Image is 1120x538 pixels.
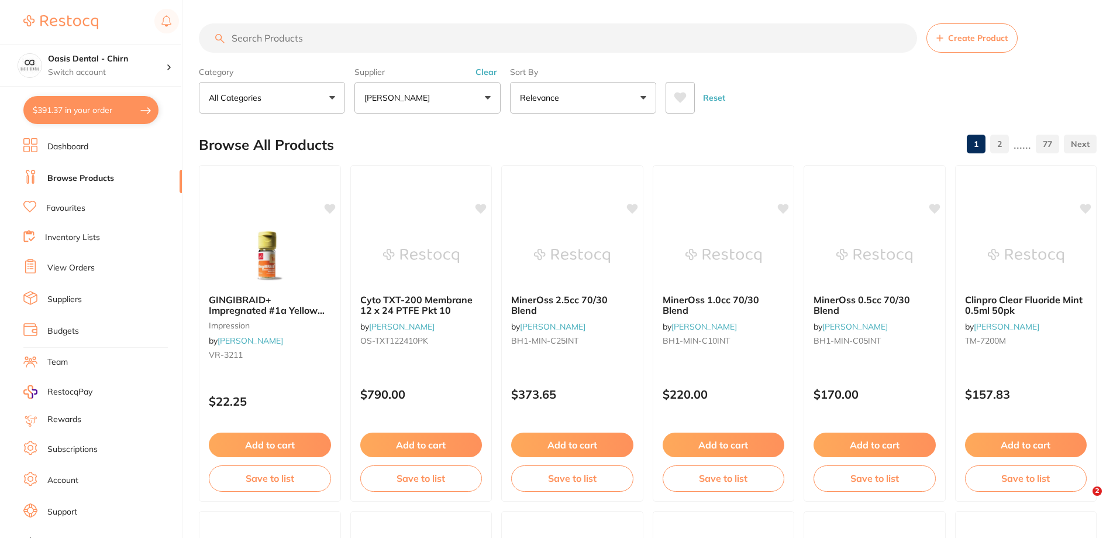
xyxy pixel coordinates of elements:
span: MinerOss 1.0cc 70/30 Blend [663,294,759,316]
span: VR-3211 [209,349,243,360]
a: 77 [1036,132,1059,156]
p: All Categories [209,92,266,104]
span: Create Product [948,33,1008,43]
span: by [360,321,435,332]
span: GINGIBRAID+ Impregnated #1a Yellow with purple 10% Alu/Pot [209,294,325,327]
a: 1 [967,132,985,156]
img: Oasis Dental - Chirn [18,54,42,77]
small: impression [209,321,331,330]
button: Add to cart [814,433,936,457]
a: [PERSON_NAME] [671,321,737,332]
b: GINGIBRAID+ Impregnated #1a Yellow with purple 10% Alu/Pot [209,294,331,316]
a: Team [47,357,68,368]
button: Add to cart [209,433,331,457]
button: All Categories [199,82,345,114]
img: MinerOss 1.0cc 70/30 Blend [685,227,761,285]
b: Cyto TXT-200 Membrane 12 x 24 PTFE Pkt 10 [360,294,483,316]
span: Cyto TXT-200 Membrane 12 x 24 PTFE Pkt 10 [360,294,473,316]
span: 2 [1093,486,1102,496]
span: by [663,321,737,332]
button: Save to list [965,465,1087,491]
a: [PERSON_NAME] [369,321,435,332]
button: Clear [472,67,501,77]
a: [PERSON_NAME] [218,335,283,346]
p: Relevance [520,92,564,104]
span: Clinpro Clear Fluoride Mint 0.5ml 50pk [965,294,1083,316]
button: Save to list [814,465,936,491]
button: Create Product [926,23,1018,53]
button: Add to cart [965,433,1087,457]
span: MinerOss 2.5cc 70/30 Blend [511,294,608,316]
b: MinerOss 0.5cc 70/30 Blend [814,294,936,316]
p: $790.00 [360,388,483,401]
span: by [511,321,585,332]
a: [PERSON_NAME] [520,321,585,332]
label: Category [199,67,345,77]
span: OS-TXT122410PK [360,335,428,346]
a: RestocqPay [23,385,92,399]
a: 2 [990,132,1009,156]
a: Subscriptions [47,444,98,455]
p: Switch account [48,67,166,78]
a: [PERSON_NAME] [822,321,888,332]
a: Account [47,475,78,486]
img: MinerOss 2.5cc 70/30 Blend [534,227,610,285]
label: Sort By [510,67,656,77]
a: Inventory Lists [45,232,100,244]
img: Restocq Logo [23,15,98,29]
a: Suppliers [47,294,82,306]
p: $22.25 [209,395,331,408]
span: by [209,335,283,346]
p: $170.00 [814,388,936,401]
p: ...... [1014,138,1031,151]
iframe: Intercom live chat [1069,486,1097,515]
p: $373.65 [511,388,633,401]
p: $157.83 [965,388,1087,401]
a: Support [47,506,77,518]
img: MinerOss 0.5cc 70/30 Blend [836,227,912,285]
span: by [814,321,888,332]
button: Add to cart [663,433,785,457]
img: Cyto TXT-200 Membrane 12 x 24 PTFE Pkt 10 [383,227,459,285]
a: [PERSON_NAME] [974,321,1039,332]
a: Rewards [47,414,81,426]
label: Supplier [354,67,501,77]
span: BH1-MIN-C25INT [511,335,578,346]
b: MinerOss 2.5cc 70/30 Blend [511,294,633,316]
span: BH1-MIN-C10INT [663,335,730,346]
button: Relevance [510,82,656,114]
button: $391.37 in your order [23,96,158,124]
button: [PERSON_NAME] [354,82,501,114]
b: MinerOss 1.0cc 70/30 Blend [663,294,785,316]
button: Add to cart [511,433,633,457]
button: Add to cart [360,433,483,457]
button: Save to list [360,465,483,491]
a: Favourites [46,203,85,214]
span: TM-7200M [965,335,1006,346]
a: Browse Products [47,173,114,184]
img: RestocqPay [23,385,37,399]
input: Search Products [199,23,917,53]
a: Budgets [47,325,79,337]
a: Restocq Logo [23,9,98,36]
p: [PERSON_NAME] [364,92,435,104]
a: View Orders [47,262,95,274]
span: BH1-MIN-C05INT [814,335,881,346]
b: Clinpro Clear Fluoride Mint 0.5ml 50pk [965,294,1087,316]
a: Dashboard [47,141,88,153]
span: RestocqPay [47,386,92,398]
img: Clinpro Clear Fluoride Mint 0.5ml 50pk [988,227,1064,285]
h2: Browse All Products [199,137,334,153]
button: Save to list [209,465,331,491]
h4: Oasis Dental - Chirn [48,53,166,65]
img: GINGIBRAID+ Impregnated #1a Yellow with purple 10% Alu/Pot [232,227,308,285]
span: by [965,321,1039,332]
span: MinerOss 0.5cc 70/30 Blend [814,294,910,316]
button: Save to list [511,465,633,491]
button: Save to list [663,465,785,491]
button: Reset [699,82,729,114]
p: $220.00 [663,388,785,401]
